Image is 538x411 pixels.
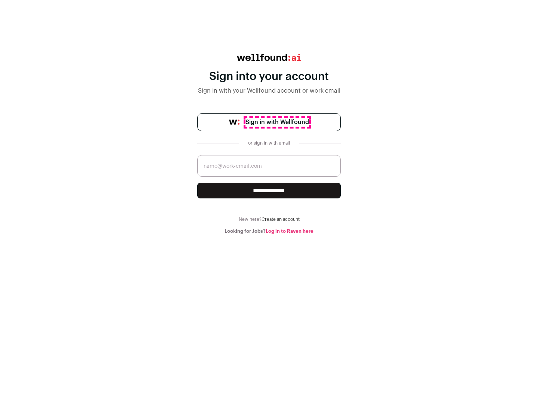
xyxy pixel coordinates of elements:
[197,86,341,95] div: Sign in with your Wellfound account or work email
[197,155,341,177] input: name@work-email.com
[197,228,341,234] div: Looking for Jobs?
[229,120,239,125] img: wellfound-symbol-flush-black-fb3c872781a75f747ccb3a119075da62bfe97bd399995f84a933054e44a575c4.png
[197,113,341,131] a: Sign in with Wellfound
[266,229,313,234] a: Log in to Raven here
[262,217,300,222] a: Create an account
[245,140,293,146] div: or sign in with email
[245,118,309,127] span: Sign in with Wellfound
[197,216,341,222] div: New here?
[197,70,341,83] div: Sign into your account
[237,54,301,61] img: wellfound:ai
